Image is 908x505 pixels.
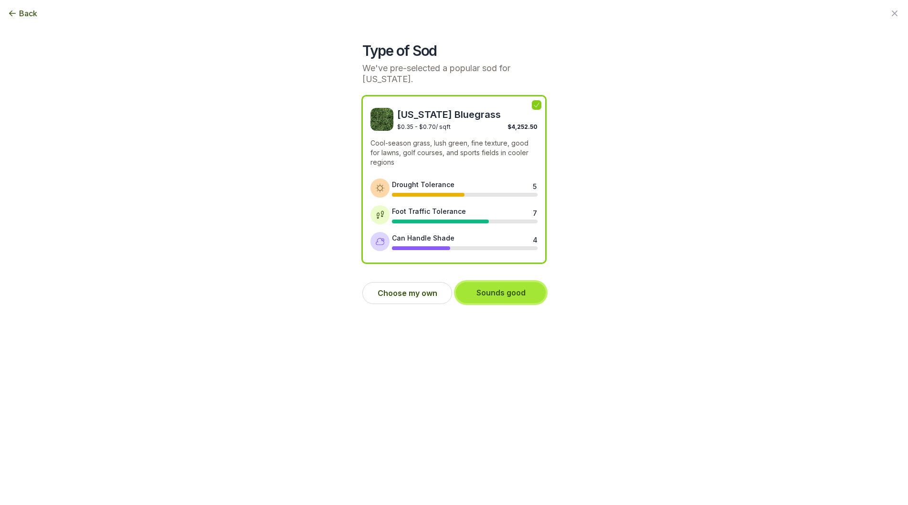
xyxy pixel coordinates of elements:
button: Sounds good [456,282,546,303]
img: Kentucky Bluegrass sod image [370,108,393,131]
img: Drought tolerance icon [375,183,385,193]
span: $4,252.50 [507,123,538,130]
p: Cool-season grass, lush green, fine texture, good for lawns, golf courses, and sports fields in c... [370,138,538,167]
div: 4 [533,235,537,242]
img: Shade tolerance icon [375,237,385,246]
img: Foot traffic tolerance icon [375,210,385,220]
button: Choose my own [362,282,452,304]
div: Can Handle Shade [392,233,454,243]
span: $0.35 - $0.70 / sqft [397,123,451,130]
button: Back [8,8,37,19]
p: We've pre-selected a popular sod for [US_STATE]. [362,63,546,84]
div: 5 [533,181,537,189]
div: Drought Tolerance [392,179,454,189]
div: 7 [533,208,537,216]
h2: Type of Sod [362,42,546,59]
span: [US_STATE] Bluegrass [397,108,538,121]
div: Foot Traffic Tolerance [392,206,466,216]
span: Back [19,8,37,19]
